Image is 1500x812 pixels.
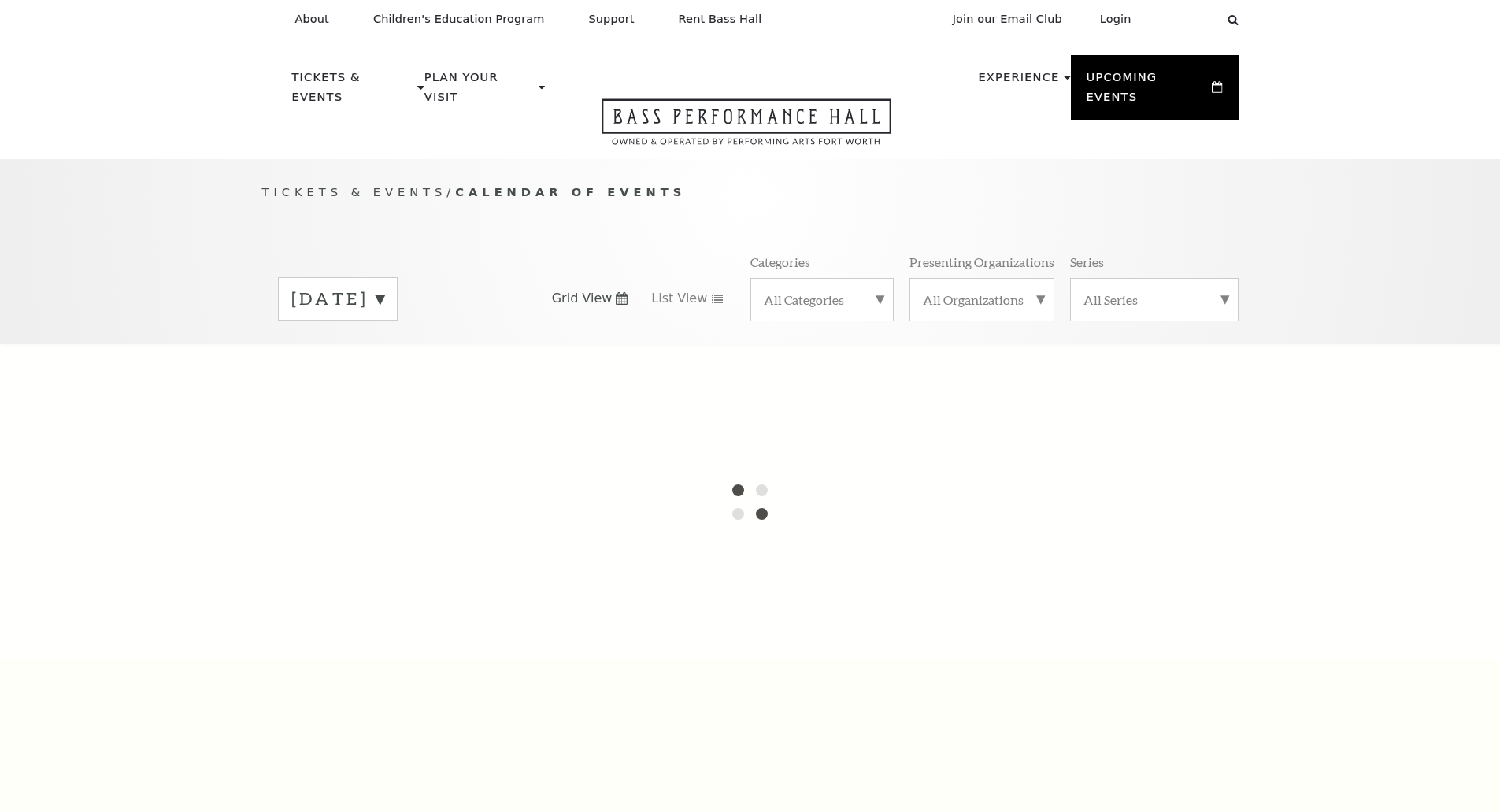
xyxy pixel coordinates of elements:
[552,290,613,307] span: Grid View
[923,291,1041,308] label: All Organizations
[295,13,329,26] p: About
[262,185,447,198] span: Tickets & Events
[764,291,880,308] label: All Categories
[750,254,810,270] p: Categories
[1087,68,1209,116] p: Upcoming Events
[1070,254,1104,270] p: Series
[651,290,707,307] span: List View
[262,183,1239,202] p: /
[424,68,535,116] p: Plan Your Visit
[589,13,635,26] p: Support
[909,254,1054,270] p: Presenting Organizations
[291,287,384,311] label: [DATE]
[679,13,762,26] p: Rent Bass Hall
[455,185,686,198] span: Calendar of Events
[1157,12,1213,27] select: Select:
[373,13,545,26] p: Children's Education Program
[1083,291,1225,308] label: All Series
[292,68,414,116] p: Tickets & Events
[978,68,1059,96] p: Experience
